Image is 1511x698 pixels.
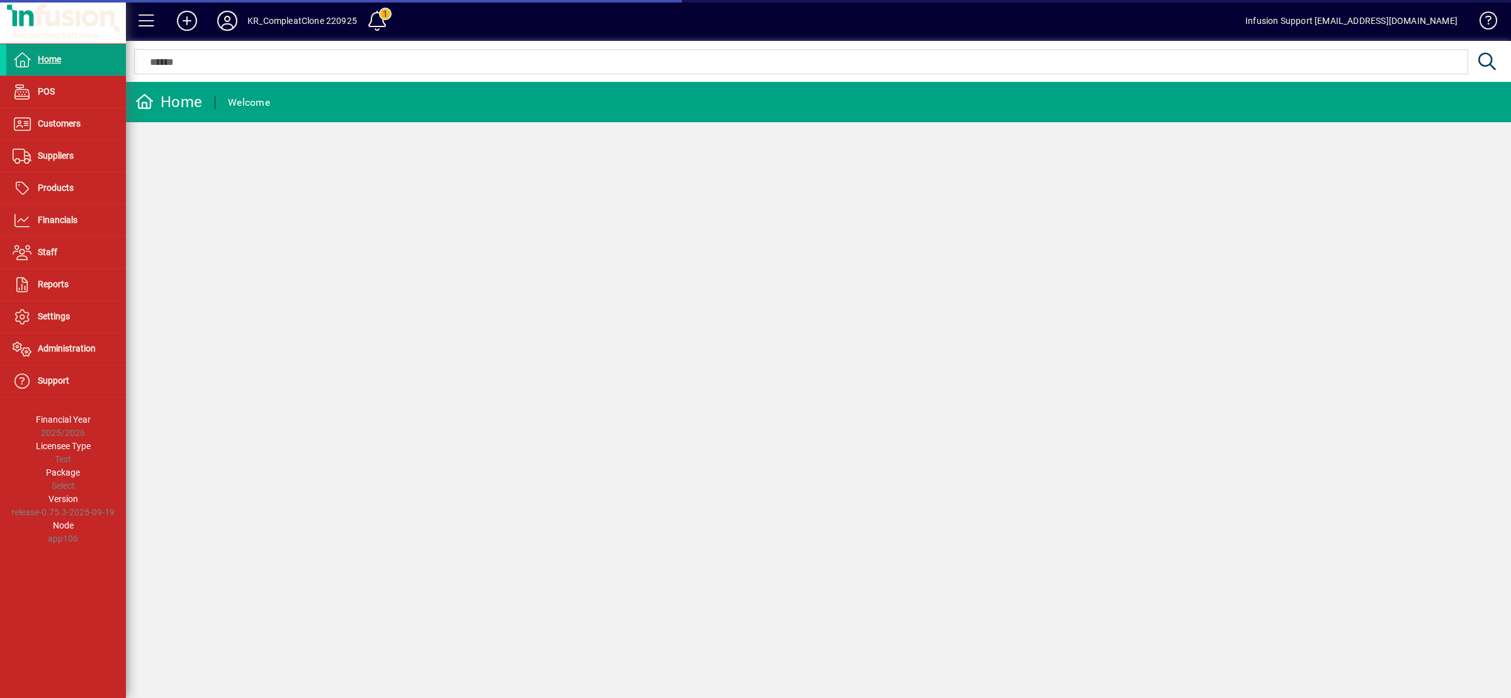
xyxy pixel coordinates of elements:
a: Suppliers [6,140,126,172]
a: Settings [6,301,126,333]
span: Node [53,520,74,530]
span: Customers [38,118,81,129]
span: Settings [38,311,70,321]
span: Administration [38,343,96,353]
a: Knowledge Base [1470,3,1495,43]
a: Staff [6,237,126,268]
span: Package [46,467,80,478]
a: POS [6,76,126,108]
a: Customers [6,108,126,140]
span: Version [48,494,78,504]
div: Home [135,92,202,112]
span: Home [38,54,61,64]
span: Suppliers [38,151,74,161]
a: Support [6,365,126,397]
div: Infusion Support [EMAIL_ADDRESS][DOMAIN_NAME] [1245,11,1457,31]
span: Reports [38,279,69,289]
span: Support [38,375,69,386]
a: Administration [6,333,126,365]
span: Financials [38,215,77,225]
span: Financial Year [36,415,91,425]
span: Staff [38,247,57,257]
div: Welcome [228,93,270,113]
span: Licensee Type [36,441,91,451]
span: POS [38,86,55,96]
a: Financials [6,205,126,236]
div: KR_CompleatClone 220925 [247,11,357,31]
button: Add [167,9,207,32]
button: Profile [207,9,247,32]
a: Products [6,173,126,204]
a: Reports [6,269,126,300]
span: Products [38,183,74,193]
